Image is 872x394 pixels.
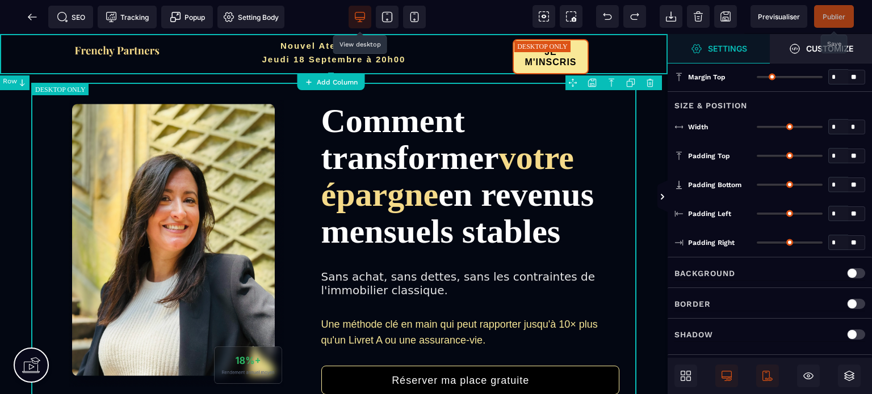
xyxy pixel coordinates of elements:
[823,12,845,21] span: Publier
[668,34,770,63] span: Settings
[225,5,442,38] h2: Nouvel Atelier Privé: Jeudi 18 Septembre à 20h00
[223,11,279,23] span: Setting Body
[57,11,85,23] span: SEO
[688,151,730,160] span: Padding Top
[668,91,872,112] div: Size & Position
[674,365,697,387] span: Open Blocks
[688,238,735,247] span: Padding Right
[297,74,364,90] button: Add Column
[513,5,589,40] button: JE M'INSCRIS
[688,122,708,132] span: Width
[715,365,738,387] span: Desktop Only
[756,365,779,387] span: Mobile Only
[806,44,853,53] strong: Customize
[106,11,149,23] span: Tracking
[170,11,205,23] span: Popup
[751,5,807,28] span: Preview
[758,12,800,21] span: Previsualiser
[770,34,872,63] span: Open Style Manager
[708,44,747,53] strong: Settings
[533,5,555,28] span: View components
[560,5,582,28] span: Screenshot
[674,297,711,311] p: Border
[321,332,619,361] button: Réserver ma place gratuite
[674,266,735,280] p: Background
[321,236,619,263] div: Sans achat, sans dettes, sans les contraintes de l'immobilier classique.
[688,73,726,82] span: Margin Top
[321,142,603,216] span: en revenus mensuels stables
[838,365,861,387] span: Open Layers
[321,105,499,142] span: transformer
[688,180,741,189] span: Padding Bottom
[797,365,820,387] span: Hide/Show Block
[73,11,161,23] img: f2a3730b544469f405c58ab4be6274e8_Capture_d%E2%80%99e%CC%81cran_2025-09-01_a%CC%80_20.57.27.png
[321,285,598,312] span: Une méthode clé en main qui peut rapporter jusqu'à 10× plus qu'un Livret A ou une assurance-vie.
[69,66,284,353] img: 446cf0c0aa799fe4e8bad5fc7e2d2e54_Capture_d%E2%80%99e%CC%81cran_2025-09-01_a%CC%80_21.00.57.png
[674,328,713,341] p: Shadow
[688,209,731,218] span: Padding Left
[317,78,358,86] strong: Add Column
[321,68,465,105] span: Comment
